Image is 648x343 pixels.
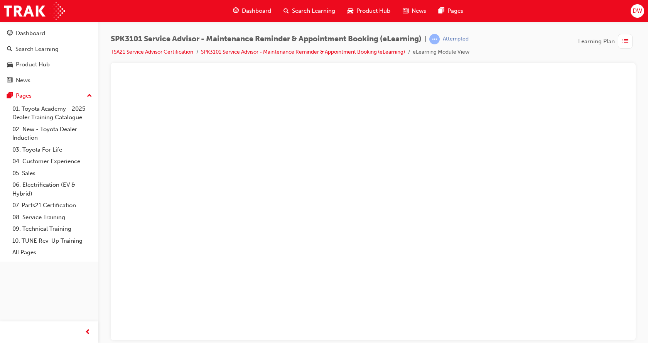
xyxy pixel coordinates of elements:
li: eLearning Module View [413,48,469,57]
button: Pages [3,89,95,103]
span: pages-icon [439,6,444,16]
button: Learning Plan [578,34,636,49]
span: Dashboard [242,7,271,15]
a: 02. New - Toyota Dealer Induction [9,123,95,144]
a: car-iconProduct Hub [341,3,397,19]
span: Learning Plan [578,37,615,46]
span: car-icon [348,6,353,16]
button: DashboardSearch LearningProduct HubNews [3,25,95,89]
span: Pages [447,7,463,15]
span: search-icon [283,6,289,16]
a: 06. Electrification (EV & Hybrid) [9,179,95,199]
span: list-icon [623,37,628,46]
span: car-icon [7,61,13,68]
span: learningRecordVerb_ATTEMPT-icon [429,34,440,44]
span: DW [633,7,642,15]
a: 07. Parts21 Certification [9,199,95,211]
a: 04. Customer Experience [9,155,95,167]
span: SPK3101 Service Advisor - Maintenance Reminder & Appointment Booking (eLearning) [111,35,422,44]
div: Search Learning [15,45,59,54]
span: guage-icon [233,6,239,16]
a: Search Learning [3,42,95,56]
a: guage-iconDashboard [227,3,277,19]
a: news-iconNews [397,3,432,19]
div: Product Hub [16,60,50,69]
div: Dashboard [16,29,45,38]
button: DW [631,4,644,18]
a: 09. Technical Training [9,223,95,235]
a: Dashboard [3,26,95,41]
a: search-iconSearch Learning [277,3,341,19]
a: Product Hub [3,57,95,72]
a: pages-iconPages [432,3,469,19]
a: 03. Toyota For Life [9,144,95,156]
span: up-icon [87,91,92,101]
span: | [425,35,426,44]
div: News [16,76,30,85]
span: guage-icon [7,30,13,37]
div: Pages [16,91,32,100]
a: SPK3101 Service Advisor - Maintenance Reminder & Appointment Booking (eLearning) [201,49,405,55]
img: Trak [4,2,65,20]
div: Attempted [443,35,469,43]
a: News [3,73,95,88]
a: 01. Toyota Academy - 2025 Dealer Training Catalogue [9,103,95,123]
span: Product Hub [356,7,390,15]
a: All Pages [9,247,95,259]
span: search-icon [7,46,12,53]
span: news-icon [403,6,408,16]
span: prev-icon [85,328,91,337]
span: news-icon [7,77,13,84]
span: pages-icon [7,93,13,100]
span: Search Learning [292,7,335,15]
a: 10. TUNE Rev-Up Training [9,235,95,247]
a: 08. Service Training [9,211,95,223]
a: TSA21 Service Advisor Certification [111,49,193,55]
span: News [412,7,426,15]
a: 05. Sales [9,167,95,179]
